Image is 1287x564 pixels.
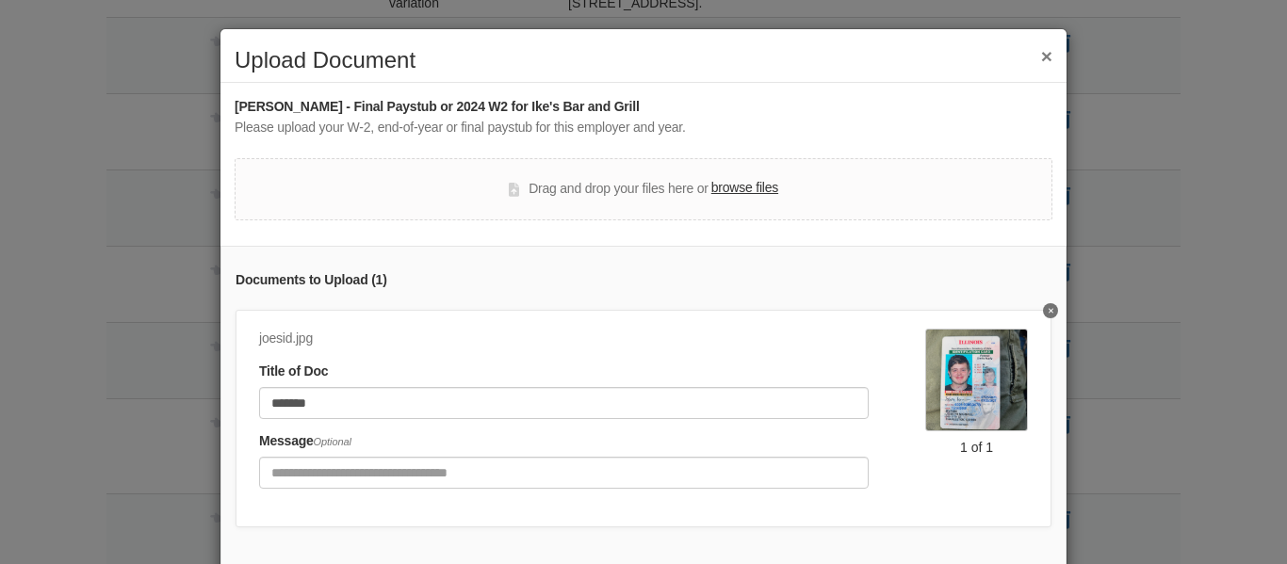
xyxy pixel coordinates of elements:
[259,457,869,489] input: Include any comments on this document
[711,178,778,199] label: browse files
[1041,46,1052,66] button: ×
[509,178,778,201] div: Drag and drop your files here or
[925,329,1028,431] img: joesid.jpg
[259,387,869,419] input: Document Title
[235,97,1052,118] div: [PERSON_NAME] - Final Paystub or 2024 W2 for Ike's Bar and Grill
[925,438,1028,457] div: 1 of 1
[259,329,869,349] div: joesid.jpg
[314,436,351,447] span: Optional
[235,118,1052,138] div: Please upload your W-2, end-of-year or final paystub for this employer and year.
[235,48,1052,73] h2: Upload Document
[259,362,328,382] label: Title of Doc
[236,270,1051,291] div: Documents to Upload ( 1 )
[259,431,351,452] label: Message
[1043,303,1058,318] button: Delete joes id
